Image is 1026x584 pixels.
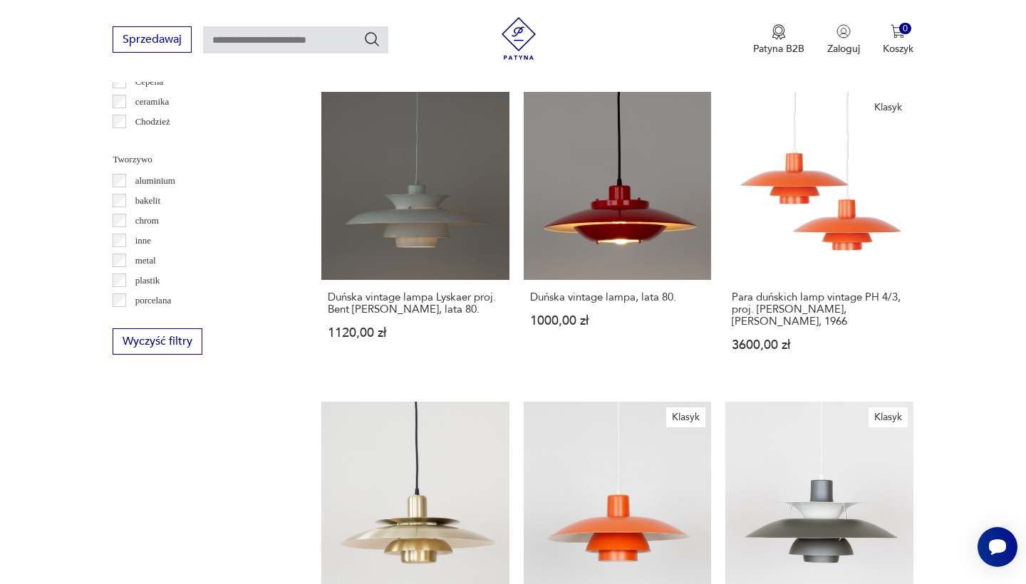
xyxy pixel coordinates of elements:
button: Zaloguj [827,24,860,56]
button: Sprzedawaj [113,26,192,53]
p: 1120,00 zł [328,327,502,339]
p: 1000,00 zł [530,315,705,327]
p: porcelana [135,293,172,308]
button: 0Koszyk [883,24,913,56]
a: Duńska vintage lampa, lata 80.Duńska vintage lampa, lata 80.1000,00 zł [524,92,711,378]
a: Sprzedawaj [113,36,192,46]
h3: Duńska vintage lampa, lata 80. [530,291,705,303]
img: Ikonka użytkownika [836,24,851,38]
p: Chodzież [135,114,170,130]
img: Ikona koszyka [891,24,905,38]
p: Patyna B2B [753,42,804,56]
img: Ikona medalu [772,24,786,40]
iframe: Smartsupp widget button [978,527,1017,567]
p: bakelit [135,193,160,209]
p: porcelit [135,313,164,328]
h3: Duńska vintage lampa Lyskaer proj. Bent [PERSON_NAME], lata 80. [328,291,502,316]
p: Ćmielów [135,134,170,150]
p: 3600,00 zł [732,339,906,351]
p: inne [135,233,151,249]
p: Zaloguj [827,42,860,56]
a: Duńska vintage lampa Lyskaer proj. Bent Nordsted, lata 80.Duńska vintage lampa Lyskaer proj. Bent... [321,92,509,378]
p: chrom [135,213,159,229]
p: aluminium [135,173,175,189]
p: metal [135,253,156,268]
button: Patyna B2B [753,24,804,56]
p: Koszyk [883,42,913,56]
a: KlasykPara duńskich lamp vintage PH 4/3, proj. Poul Henningsen, Louis Poulsen, 1966Para duńskich ... [725,92,913,378]
p: plastik [135,273,160,288]
img: Patyna - sklep z meblami i dekoracjami vintage [497,17,540,60]
p: ceramika [135,94,170,110]
h3: Para duńskich lamp vintage PH 4/3, proj. [PERSON_NAME], [PERSON_NAME], 1966 [732,291,906,328]
button: Wyczyść filtry [113,328,202,355]
div: 0 [899,23,911,35]
button: Szukaj [363,31,380,48]
p: Tworzywo [113,152,287,167]
a: Ikona medaluPatyna B2B [753,24,804,56]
